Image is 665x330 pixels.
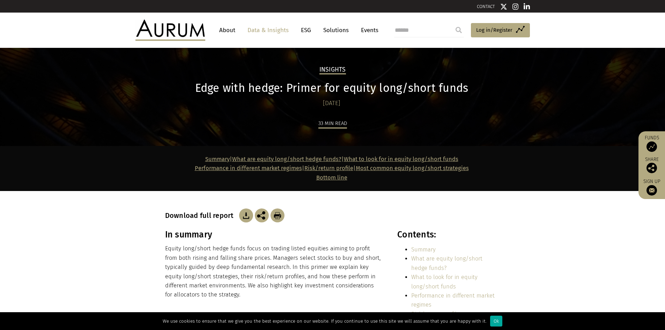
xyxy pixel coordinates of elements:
[646,163,657,173] img: Share this post
[512,3,519,10] img: Instagram icon
[411,274,478,289] a: What to look for in equity long/short funds
[232,156,341,162] a: What are equity long/short hedge funds?
[165,229,382,240] h3: In summary
[271,208,285,222] img: Download Article
[646,185,657,196] img: Sign up to our newsletter
[195,156,469,181] strong: | | | |
[297,24,315,37] a: ESG
[411,246,436,253] a: Summary
[239,208,253,222] img: Download Article
[165,81,498,95] h1: Edge with hedge: Primer for equity long/short funds
[205,156,230,162] a: Summary
[195,165,302,171] a: Performance in different market regimes
[318,119,347,129] div: 33 min read
[397,229,498,240] h3: Contents:
[524,3,530,10] img: Linkedin icon
[165,98,498,108] div: [DATE]
[642,157,662,173] div: Share
[471,23,530,38] a: Log in/Register
[344,156,458,162] a: What to look for in equity long/short funds
[165,244,382,299] p: Equity long/short hedge funds focus on trading listed equities aiming to profit from both rising ...
[304,165,353,171] a: Risk/return profile
[135,20,205,41] img: Aurum
[411,255,482,271] a: What are equity long/short hedge funds?
[411,292,495,308] a: Performance in different market regimes
[320,24,352,37] a: Solutions
[642,135,662,152] a: Funds
[642,178,662,196] a: Sign up
[646,141,657,152] img: Access Funds
[356,165,469,171] a: Most common equity long/short strategies
[452,23,466,37] input: Submit
[357,24,378,37] a: Events
[319,66,346,74] h2: Insights
[244,24,292,37] a: Data & Insights
[500,3,507,10] img: Twitter icon
[255,208,269,222] img: Share this post
[411,311,460,317] a: Risk/return profile
[476,26,512,34] span: Log in/Register
[316,174,347,181] a: Bottom line
[165,211,237,220] h3: Download full report
[216,24,239,37] a: About
[477,4,495,9] a: CONTACT
[490,316,502,327] div: Ok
